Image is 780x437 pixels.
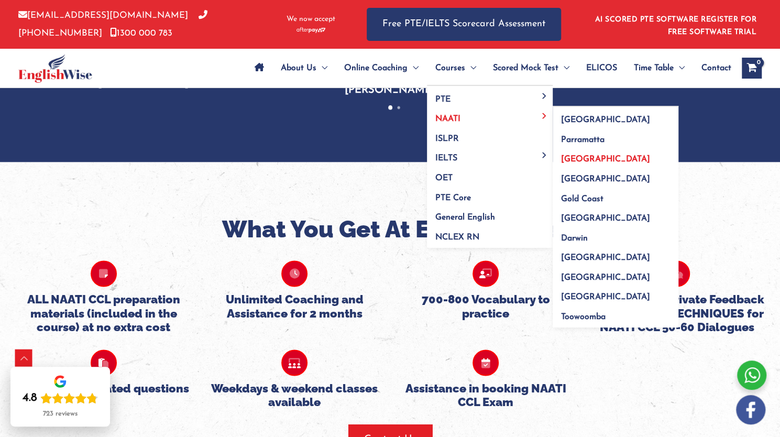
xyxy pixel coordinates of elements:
[465,50,476,86] span: Menu Toggle
[23,391,98,406] div: Rating: 4.8 out of 5
[539,93,551,99] span: Menu Toggle
[398,381,574,409] h5: Assistance in booking NAATI CCL Exam
[427,204,553,224] a: General English
[553,166,678,186] a: [GEOGRAPHIC_DATA]
[435,135,459,143] span: ISLPR
[493,50,558,86] span: Scored Mock Test
[43,410,78,418] div: 723 reviews
[23,391,37,406] div: 4.8
[16,292,191,333] h5: ALL NAATI CCL preparation materials (included in the course) at no extra cost
[561,155,650,163] span: [GEOGRAPHIC_DATA]
[427,86,553,106] a: PTEMenu Toggle
[287,14,335,25] span: We now accept
[625,50,693,86] a: Time TableMenu Toggle
[427,50,485,86] a: CoursesMenu Toggle
[693,50,731,86] a: Contact
[427,184,553,204] a: PTE Core
[561,274,650,282] span: [GEOGRAPHIC_DATA]
[736,395,765,424] img: white-facebook.png
[435,213,495,222] span: General English
[316,50,327,86] span: Menu Toggle
[398,292,574,320] h5: 700-800 Vocabulary to practice
[553,205,678,225] a: [GEOGRAPHIC_DATA]
[296,27,325,33] img: Afterpay-Logo
[595,16,757,36] a: AI SCORED PTE SOFTWARE REGISTER FOR FREE SOFTWARE TRIAL
[427,165,553,185] a: OET
[561,116,650,124] span: [GEOGRAPHIC_DATA]
[427,224,553,248] a: NCLEX RN
[701,50,731,86] span: Contact
[435,115,460,123] span: NAATI
[246,50,731,86] nav: Site Navigation: Main Menu
[336,50,427,86] a: Online CoachingMenu Toggle
[435,194,471,202] span: PTE Core
[553,245,678,265] a: [GEOGRAPHIC_DATA]
[553,264,678,284] a: [GEOGRAPHIC_DATA]
[207,381,382,409] h5: Weekdays & weekend classes available
[435,95,451,104] span: PTE
[634,50,674,86] span: Time Table
[435,233,479,242] span: NCLEX RN
[561,175,650,183] span: [GEOGRAPHIC_DATA]
[435,50,465,86] span: Courses
[427,145,553,165] a: IELTSMenu Toggle
[553,126,678,146] a: Parramatta
[561,313,606,321] span: Toowoomba
[408,50,419,86] span: Menu Toggle
[742,58,762,79] a: View Shopping Cart, empty
[539,152,551,158] span: Menu Toggle
[578,50,625,86] a: ELICOS
[485,50,578,86] a: Scored Mock TestMenu Toggle
[553,225,678,245] a: Darwin
[272,50,336,86] a: About UsMenu Toggle
[558,50,569,86] span: Menu Toggle
[561,136,605,144] span: Parramatta
[553,304,678,328] a: Toowoomba
[553,107,678,127] a: [GEOGRAPHIC_DATA]
[561,254,650,262] span: [GEOGRAPHIC_DATA]
[18,11,207,37] a: [PHONE_NUMBER]
[344,50,408,86] span: Online Coaching
[586,50,617,86] span: ELICOS
[427,106,553,126] a: NAATIMenu Toggle
[553,185,678,205] a: Gold Coast
[367,8,561,41] a: Free PTE/IELTS Scorecard Assessment
[561,214,650,223] span: [GEOGRAPHIC_DATA]
[8,214,772,245] h2: What You Get At EnglishWise
[553,146,678,166] a: [GEOGRAPHIC_DATA]
[561,234,588,243] span: Darwin
[589,7,762,41] aside: Header Widget 1
[110,29,172,38] a: 1300 000 783
[674,50,685,86] span: Menu Toggle
[539,113,551,118] span: Menu Toggle
[281,50,316,86] span: About Us
[435,154,457,162] span: IELTS
[345,85,435,95] span: [PERSON_NAME]
[18,54,92,83] img: cropped-ew-logo
[207,292,382,320] h5: Unlimited Coaching and Assistance for 2 months
[561,293,650,301] span: [GEOGRAPHIC_DATA]
[435,174,453,182] span: OET
[561,195,603,203] span: Gold Coast
[427,125,553,145] a: ISLPR
[553,284,678,304] a: [GEOGRAPHIC_DATA]
[18,11,188,20] a: [EMAIL_ADDRESS][DOMAIN_NAME]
